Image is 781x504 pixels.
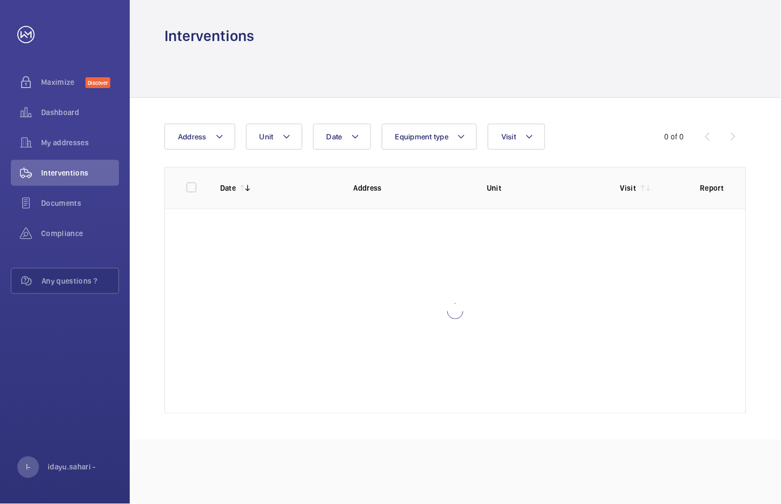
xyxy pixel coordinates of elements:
p: Date [220,183,236,193]
span: Date [327,132,342,141]
p: I- [26,462,30,473]
span: Maximize [41,77,85,88]
span: Discover [85,77,110,88]
p: Visit [620,183,637,193]
p: Address [354,183,470,193]
button: Equipment type [382,124,478,150]
p: idayu.sahari - [48,462,96,473]
button: Address [164,124,235,150]
span: Dashboard [41,107,119,118]
button: Unit [246,124,302,150]
span: Documents [41,198,119,209]
span: My addresses [41,137,119,148]
span: Visit [501,132,516,141]
span: Interventions [41,167,119,178]
button: Visit [488,124,545,150]
span: Equipment type [395,132,449,141]
p: Unit [487,183,603,193]
p: Report [700,183,724,193]
h1: Interventions [164,26,254,46]
span: Compliance [41,228,119,239]
button: Date [313,124,371,150]
div: 0 of 0 [665,131,684,142]
span: Any questions ? [42,275,118,286]
span: Unit [260,132,274,141]
span: Address [178,132,207,141]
